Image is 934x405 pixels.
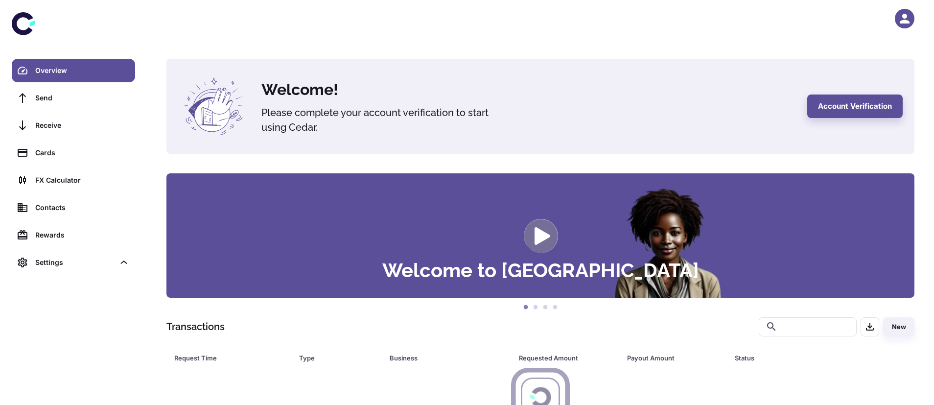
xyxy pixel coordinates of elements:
div: Request Time [174,351,275,365]
div: Settings [12,251,135,274]
button: 4 [550,303,560,312]
a: FX Calculator [12,168,135,192]
a: Overview [12,59,135,82]
button: 1 [521,303,531,312]
div: Type [299,351,365,365]
a: Send [12,86,135,110]
div: Receive [35,120,129,131]
a: Cards [12,141,135,165]
div: Cards [35,147,129,158]
button: New [883,317,914,336]
div: Send [35,93,129,103]
h5: Please complete your account verification to start using Cedar. [261,105,506,135]
span: Request Time [174,351,287,365]
a: Rewards [12,223,135,247]
div: Requested Amount [519,351,602,365]
h1: Transactions [166,319,225,334]
a: Contacts [12,196,135,219]
button: Account Verification [807,95,903,118]
a: Receive [12,114,135,137]
div: Rewards [35,230,129,240]
button: 2 [531,303,540,312]
div: Overview [35,65,129,76]
span: Status [735,351,874,365]
div: FX Calculator [35,175,129,186]
span: Payout Amount [627,351,723,365]
span: Requested Amount [519,351,615,365]
div: Status [735,351,861,365]
div: Settings [35,257,115,268]
h3: Welcome to [GEOGRAPHIC_DATA] [382,261,699,280]
h4: Welcome! [261,78,795,101]
div: Payout Amount [627,351,710,365]
button: 3 [540,303,550,312]
span: Type [299,351,378,365]
div: Contacts [35,202,129,213]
